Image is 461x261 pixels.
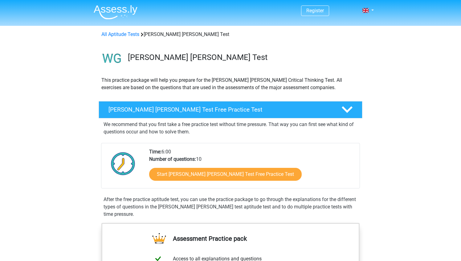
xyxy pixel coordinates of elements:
a: All Aptitude Tests [101,31,139,37]
img: Assessly [94,5,137,19]
b: Number of questions: [149,156,196,162]
img: Clock [108,148,139,179]
div: 6:00 10 [145,148,359,188]
a: Register [306,8,324,14]
div: After the free practice aptitude test, you can use the practice package to go through the explana... [101,196,360,218]
img: watson glaser test [99,45,125,72]
a: [PERSON_NAME] [PERSON_NAME] Test Free Practice Test [96,101,365,118]
b: Time: [149,149,161,155]
h3: [PERSON_NAME] [PERSON_NAME] Test [128,53,357,62]
div: [PERSON_NAME] [PERSON_NAME] Test [99,31,362,38]
p: We recommend that you first take a free practice test without time pressure. That way you can fir... [104,121,357,136]
a: Start [PERSON_NAME] [PERSON_NAME] Test Free Practice Test [149,168,302,181]
p: This practice package will help you prepare for the [PERSON_NAME] [PERSON_NAME] Critical Thinking... [101,77,360,91]
h4: [PERSON_NAME] [PERSON_NAME] Test Free Practice Test [108,106,332,113]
